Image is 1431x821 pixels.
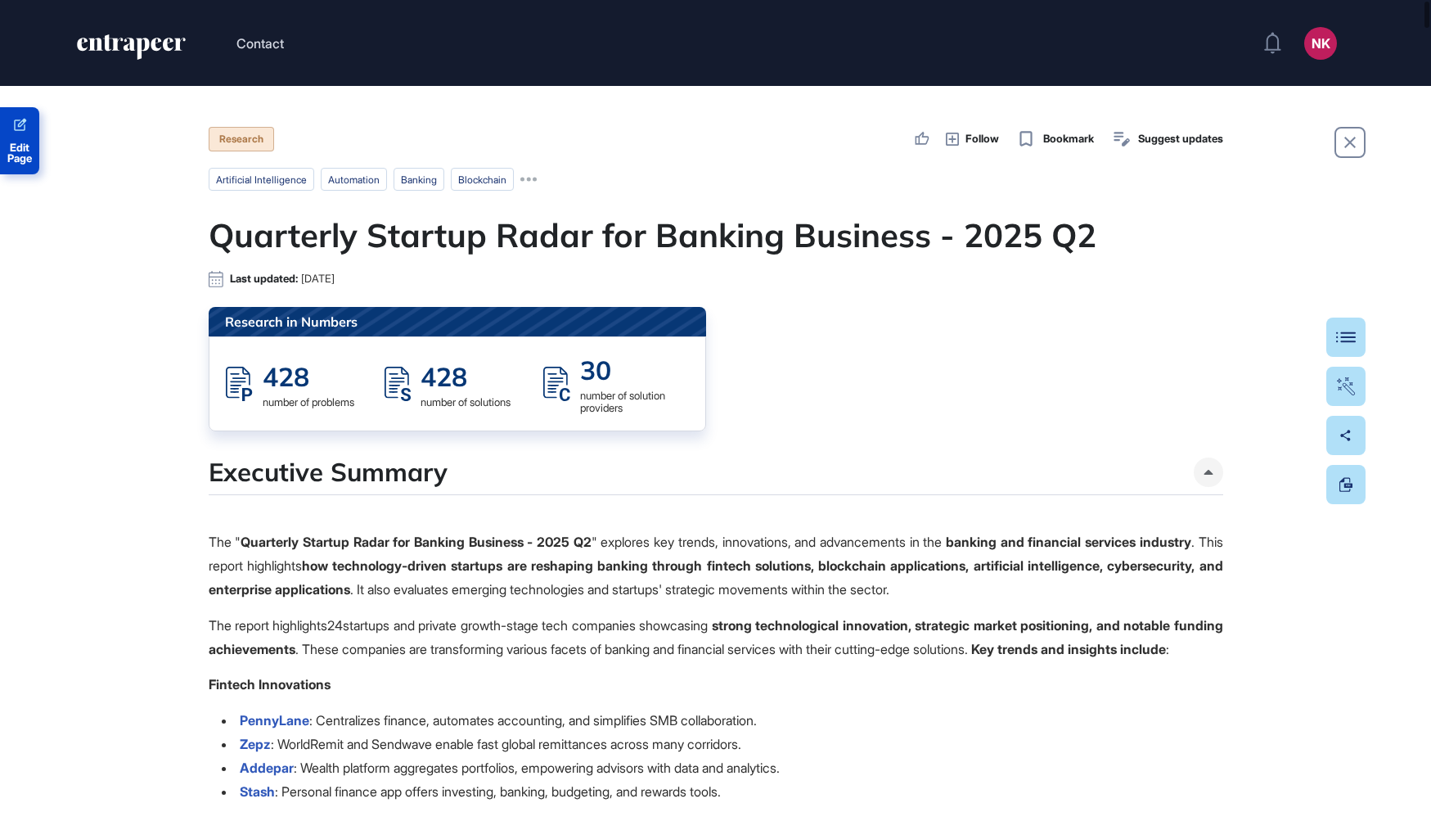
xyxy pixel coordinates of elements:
span: [DATE] [301,273,335,285]
div: number of problems [263,396,354,408]
strong: Fintech Innovations [209,676,331,692]
a: Stash [240,783,275,800]
strong: strong technological innovation, strategic market positioning, and notable funding achievements [209,617,1223,657]
div: number of solutions [421,396,511,408]
span: . It also evaluates emerging technologies and startups' strategic movements within the sector. [350,581,889,598]
li: : Wealth platform aggregates portfolios, empowering advisors with data and analytics. [222,756,1223,780]
span: startups and private growth-stage tech companies showcasing [343,617,711,634]
button: NK [1304,27,1337,60]
a: Addepar [240,760,294,776]
div: Last updated: [230,273,335,285]
span: " explores key trends, innovations, and advancements in the [592,534,946,550]
strong: Key trends and insights include [971,641,1166,657]
button: Suggest updates [1110,128,1223,151]
span: . These companies are transforming various facets of banking and financial services with their cu... [295,641,971,657]
span: Follow [965,131,999,147]
div: Research in Numbers [209,307,706,336]
span: Suggest updates [1138,131,1223,147]
a: PennyLane [240,712,309,729]
div: 30 [580,354,689,386]
h4: Executive Summary [209,457,448,487]
h1: Quarterly Startup Radar for Banking Business - 2025 Q2 [209,215,1223,255]
li: automation [321,168,387,191]
li: artificial intelligence [209,168,314,191]
button: Contact [236,33,284,54]
strong: banking and financial services industry [946,534,1191,550]
div: 428 [421,360,511,393]
li: : Personal finance app offers investing, banking, budgeting, and rewards tools. [222,780,1223,804]
span: 24 [327,617,343,634]
span: Bookmark [1043,131,1094,147]
strong: how technology-driven startups are reshaping banking through fintech solutions, blockchain applic... [209,557,1223,598]
button: Follow [946,130,999,148]
a: Zepz [240,736,271,752]
li: banking [394,168,444,191]
div: Research [209,127,274,151]
li: : Centralizes finance, automates accounting, and simplifies SMB collaboration. [222,709,1223,733]
a: entrapeer-logo [75,34,187,65]
li: blockchain [451,168,514,191]
li: : WorldRemit and Sendwave enable fast global remittances across many corridors. [222,733,1223,756]
span: : [1166,641,1169,657]
button: Bookmark [1015,128,1094,151]
div: 428 [263,360,354,393]
strong: Quarterly Startup Radar for Banking Business - 2025 Q2 [241,534,592,550]
span: The report highlights [209,617,344,634]
span: The " [209,534,241,550]
div: number of solution providers [580,390,689,414]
